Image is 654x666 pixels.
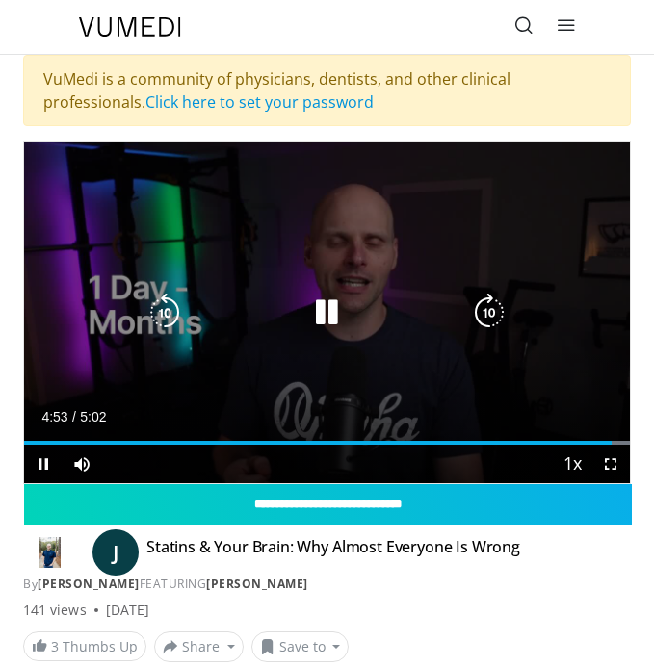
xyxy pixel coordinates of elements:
[79,17,181,37] img: VuMedi Logo
[553,445,591,483] button: Playback Rate
[24,441,630,445] div: Progress Bar
[23,601,87,620] span: 141 views
[63,445,101,483] button: Mute
[145,91,374,113] a: Click here to set your password
[23,55,631,126] div: VuMedi is a community of physicians, dentists, and other clinical professionals.
[251,631,350,662] button: Save to
[154,631,244,662] button: Share
[24,142,630,483] video-js: Video Player
[92,529,139,576] a: J
[80,409,106,424] span: 5:02
[23,576,631,593] div: By FEATURING
[591,445,630,483] button: Fullscreen
[23,631,146,661] a: 3 Thumbs Up
[206,576,308,592] a: [PERSON_NAME]
[24,445,63,483] button: Pause
[23,537,77,568] img: Dr. Jordan Rennicke
[41,409,67,424] span: 4:53
[51,637,59,655] span: 3
[72,409,76,424] span: /
[38,576,140,592] a: [PERSON_NAME]
[106,601,149,620] div: [DATE]
[146,537,520,568] h4: Statins & Your Brain: Why Almost Everyone Is Wrong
